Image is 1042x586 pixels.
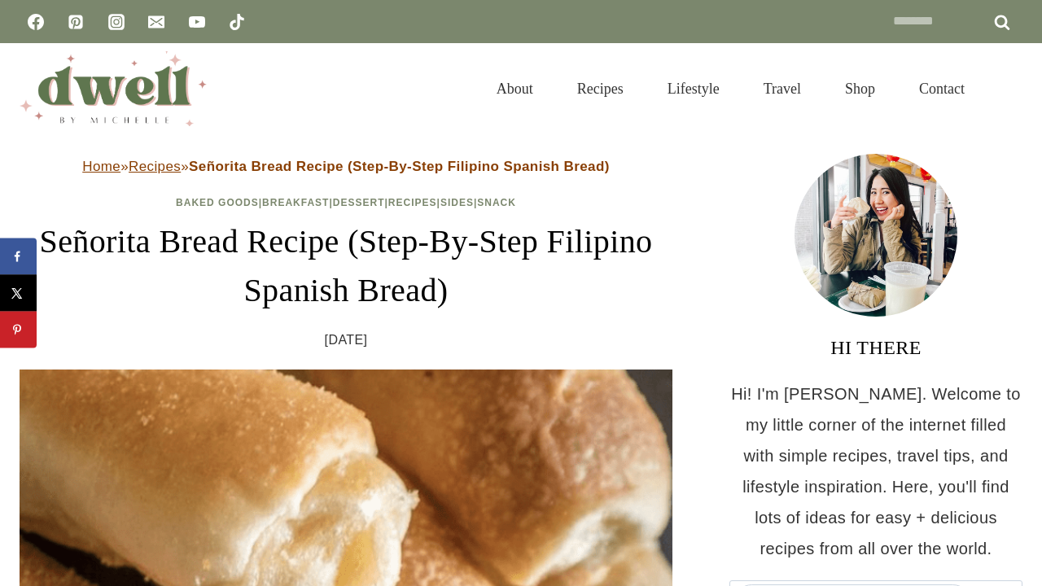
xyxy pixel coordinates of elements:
a: Lifestyle [646,60,742,117]
a: Breakfast [262,197,329,208]
a: Instagram [100,6,133,38]
a: Recipes [388,197,437,208]
a: YouTube [181,6,213,38]
img: DWELL by michelle [20,51,207,126]
span: » » [82,159,610,174]
a: Pinterest [59,6,92,38]
a: Email [140,6,173,38]
a: Snack [477,197,516,208]
a: About [475,60,555,117]
a: Travel [742,60,823,117]
a: Recipes [129,159,181,174]
p: Hi! I'm [PERSON_NAME]. Welcome to my little corner of the internet filled with simple recipes, tr... [729,378,1022,564]
span: | | | | | [176,197,516,208]
a: Home [82,159,120,174]
strong: Señorita Bread Recipe (Step-By-Step Filipino Spanish Bread) [189,159,610,174]
a: Sides [440,197,474,208]
a: Baked Goods [176,197,259,208]
button: View Search Form [995,75,1022,103]
h1: Señorita Bread Recipe (Step-By-Step Filipino Spanish Bread) [20,217,672,315]
a: Dessert [333,197,385,208]
a: Contact [897,60,987,117]
a: Shop [823,60,897,117]
a: Recipes [555,60,646,117]
nav: Primary Navigation [475,60,987,117]
a: Facebook [20,6,52,38]
time: [DATE] [325,328,368,352]
a: TikTok [221,6,253,38]
h3: HI THERE [729,333,1022,362]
